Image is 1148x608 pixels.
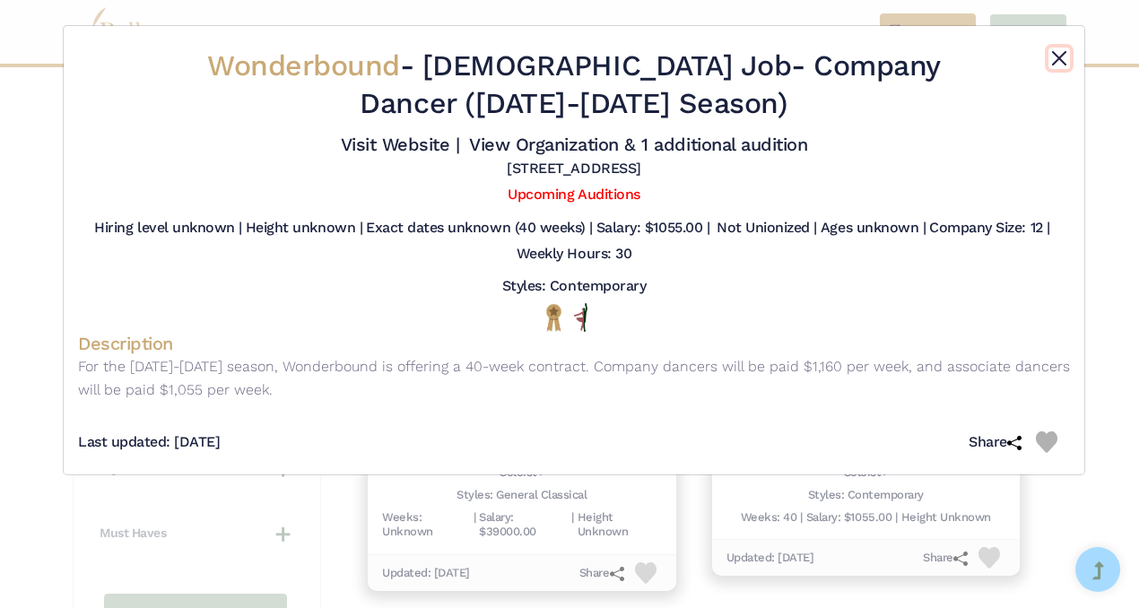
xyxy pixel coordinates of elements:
[366,219,593,238] h5: Exact dates unknown (40 weeks) |
[929,219,1049,238] h5: Company Size: 12 |
[78,332,1070,355] h4: Description
[78,355,1070,401] p: For the [DATE]-[DATE] season, Wonderbound is offering a 40-week contract. Company dancers will be...
[341,134,460,155] a: Visit Website |
[717,219,817,238] h5: Not Unionized |
[422,48,791,83] span: [DEMOGRAPHIC_DATA] Job
[469,134,807,155] a: View Organization & 1 additional audition
[207,48,400,83] span: Wonderbound
[821,219,926,238] h5: Ages unknown |
[246,219,362,238] h5: Height unknown |
[596,219,709,238] h5: Salary: $1055.00 |
[161,48,987,122] h2: - - Company Dancer ([DATE]-[DATE] Season)
[543,303,565,331] img: National
[508,186,639,203] a: Upcoming Auditions
[517,245,631,264] h5: Weekly Hours: 30
[78,433,220,452] h5: Last updated: [DATE]
[1036,431,1057,453] img: Heart
[574,303,587,332] img: All
[969,433,1036,452] h5: Share
[1048,48,1070,69] button: Close
[502,277,646,296] h5: Styles: Contemporary
[94,219,241,238] h5: Hiring level unknown |
[507,160,640,178] h5: [STREET_ADDRESS]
